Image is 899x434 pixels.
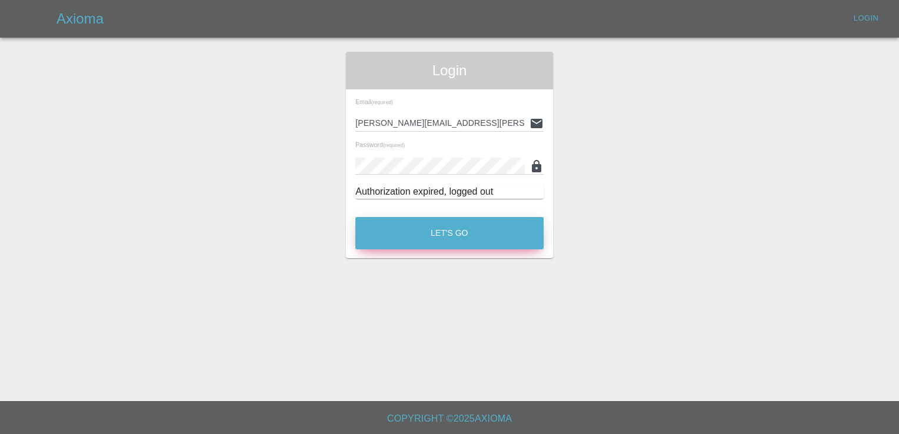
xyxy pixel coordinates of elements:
h6: Copyright © 2025 Axioma [9,410,890,427]
span: Login [355,61,544,80]
a: Login [847,9,885,28]
h5: Axioma [56,9,104,28]
small: (required) [383,143,405,148]
span: Password [355,141,405,148]
span: Email [355,98,393,105]
button: Let's Go [355,217,544,249]
div: Authorization expired, logged out [355,185,544,199]
small: (required) [371,100,393,105]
